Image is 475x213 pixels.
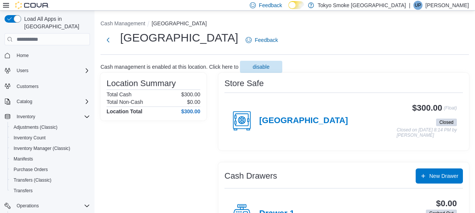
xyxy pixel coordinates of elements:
[17,83,39,90] span: Customers
[152,20,207,26] button: [GEOGRAPHIC_DATA]
[101,32,116,48] button: Next
[2,50,93,61] button: Home
[17,52,29,59] span: Home
[429,172,458,180] span: New Drawer
[107,99,143,105] h6: Total Non-Cash
[2,65,93,76] button: Users
[11,165,51,174] a: Purchase Orders
[14,66,90,75] span: Users
[11,186,36,195] a: Transfers
[107,79,176,88] h3: Location Summary
[8,185,93,196] button: Transfers
[11,165,90,174] span: Purchase Orders
[425,1,469,10] p: [PERSON_NAME]
[14,112,90,121] span: Inventory
[8,122,93,133] button: Adjustments (Classic)
[187,99,200,105] p: $0.00
[416,168,463,184] button: New Drawer
[8,154,93,164] button: Manifests
[409,1,410,10] p: |
[11,144,73,153] a: Inventory Manager (Classic)
[14,51,32,60] a: Home
[107,108,142,114] h4: Location Total
[288,1,304,9] input: Dark Mode
[120,30,238,45] h1: [GEOGRAPHIC_DATA]
[14,51,90,60] span: Home
[11,176,90,185] span: Transfers (Classic)
[436,199,457,208] h3: $0.00
[14,156,33,162] span: Manifests
[101,20,469,29] nav: An example of EuiBreadcrumbs
[14,177,51,183] span: Transfers (Classic)
[14,201,90,210] span: Operations
[224,171,277,181] h3: Cash Drawers
[259,2,282,9] span: Feedback
[11,176,54,185] a: Transfers (Classic)
[8,175,93,185] button: Transfers (Classic)
[397,128,457,138] p: Closed on [DATE] 8:14 PM by [PERSON_NAME]
[253,63,269,71] span: disable
[259,116,348,126] h4: [GEOGRAPHIC_DATA]
[14,81,90,91] span: Customers
[8,143,93,154] button: Inventory Manager (Classic)
[181,91,200,97] p: $300.00
[2,80,93,91] button: Customers
[14,112,38,121] button: Inventory
[2,201,93,211] button: Operations
[224,79,264,88] h3: Store Safe
[14,167,48,173] span: Purchase Orders
[11,154,36,164] a: Manifests
[14,66,31,75] button: Users
[8,164,93,175] button: Purchase Orders
[107,91,132,97] h6: Total Cash
[21,15,90,30] span: Load All Apps in [GEOGRAPHIC_DATA]
[14,124,57,130] span: Adjustments (Classic)
[17,203,39,209] span: Operations
[436,119,457,126] span: Closed
[444,103,457,117] p: (Float)
[413,1,422,10] div: Unike Patel
[412,103,442,113] h3: $300.00
[11,123,60,132] a: Adjustments (Classic)
[15,2,49,9] img: Cova
[11,133,90,142] span: Inventory Count
[14,97,90,106] span: Catalog
[11,144,90,153] span: Inventory Manager (Classic)
[2,111,93,122] button: Inventory
[181,108,200,114] h4: $300.00
[101,20,145,26] button: Cash Management
[439,119,453,126] span: Closed
[14,135,46,141] span: Inventory Count
[255,36,278,44] span: Feedback
[415,1,421,10] span: UP
[11,123,90,132] span: Adjustments (Classic)
[14,82,42,91] a: Customers
[11,186,90,195] span: Transfers
[14,188,32,194] span: Transfers
[2,96,93,107] button: Catalog
[17,68,28,74] span: Users
[243,32,281,48] a: Feedback
[101,64,238,70] p: Cash management is enabled at this location. Click here to
[8,133,93,143] button: Inventory Count
[11,154,90,164] span: Manifests
[14,145,70,151] span: Inventory Manager (Classic)
[11,133,49,142] a: Inventory Count
[17,99,32,105] span: Catalog
[318,1,406,10] p: Tokyo Smoke [GEOGRAPHIC_DATA]
[14,97,35,106] button: Catalog
[240,61,282,73] button: disable
[14,201,42,210] button: Operations
[17,114,35,120] span: Inventory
